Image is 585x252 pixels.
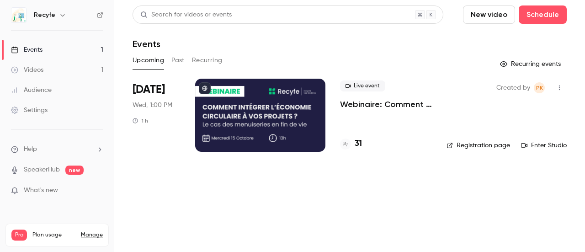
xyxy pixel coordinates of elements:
div: Events [11,45,43,54]
span: new [65,166,84,175]
span: Pro [11,230,27,241]
span: Created by [496,82,530,93]
button: Past [171,53,185,68]
div: Settings [11,106,48,115]
div: Videos [11,65,43,75]
button: Upcoming [133,53,164,68]
a: 31 [340,138,362,150]
div: 1 h [133,117,148,124]
h6: Recyfe [34,11,55,20]
div: Search for videos or events [140,10,232,20]
span: Wed, 1:00 PM [133,101,172,110]
div: Oct 15 Wed, 1:00 PM (Europe/Paris) [133,79,181,152]
span: PK [536,82,543,93]
a: Webinaire: Comment intégrer l'économie circulaire dans vos projets ? [340,99,432,110]
h4: 31 [355,138,362,150]
img: Recyfe [11,8,26,22]
span: [DATE] [133,82,165,97]
li: help-dropdown-opener [11,145,103,154]
a: Manage [81,231,103,239]
h1: Events [133,38,160,49]
a: Enter Studio [521,141,567,150]
div: Audience [11,86,52,95]
span: Pauline KATCHAVENDA [534,82,545,93]
a: SpeakerHub [24,165,60,175]
a: Registration page [447,141,510,150]
span: Live event [340,80,385,91]
button: Recurring [192,53,223,68]
span: What's new [24,186,58,195]
span: Help [24,145,37,154]
span: Plan usage [32,231,75,239]
button: New video [463,5,515,24]
button: Recurring events [496,57,567,71]
iframe: Noticeable Trigger [92,187,103,195]
button: Schedule [519,5,567,24]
